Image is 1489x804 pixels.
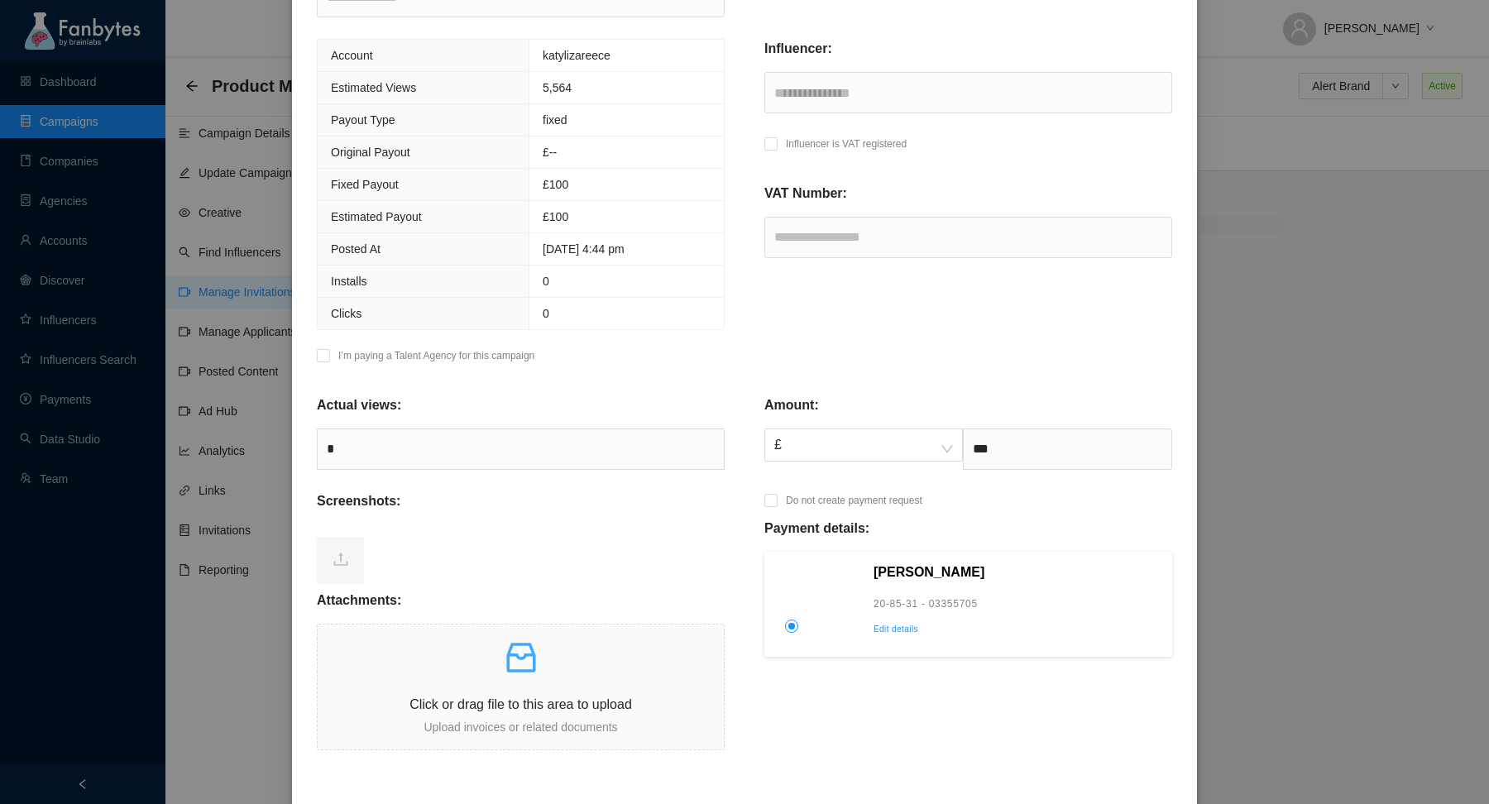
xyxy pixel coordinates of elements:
span: Installs [331,275,367,288]
span: £100 [543,210,568,223]
p: Do not create payment request [786,492,922,509]
span: inbox [501,638,541,677]
p: VAT Number: [764,184,847,203]
span: 5,564 [543,81,572,94]
span: inboxClick or drag file to this area to uploadUpload invoices or related documents [318,625,724,749]
span: 0 [543,275,549,288]
span: Original Payout [331,146,410,159]
p: 20-85-31 - 03355705 [874,596,1161,612]
span: fixed [543,113,567,127]
p: Influencer is VAT registered [786,136,907,152]
p: Click or drag file to this area to upload [318,694,724,715]
span: Payout Type [331,113,395,127]
span: £100 [543,178,568,191]
span: £ [774,429,953,461]
span: upload [333,551,349,567]
span: [DATE] 4:44 pm [543,242,625,256]
span: Estimated Payout [331,210,422,223]
p: [PERSON_NAME] [874,562,1161,582]
p: Upload invoices or related documents [318,718,724,736]
span: Fixed Payout [331,178,399,191]
span: Clicks [331,307,361,320]
p: Amount: [764,395,819,415]
span: £ -- [543,146,557,159]
p: Influencer: [764,39,832,59]
span: Estimated Views [331,81,416,94]
p: Screenshots: [317,491,400,511]
p: I’m paying a Talent Agency for this campaign [338,347,534,364]
span: katylizareece [543,49,610,62]
p: Payment details: [764,519,869,538]
p: Edit details [874,622,1161,637]
span: Posted At [331,242,381,256]
p: Actual views: [317,395,401,415]
p: Attachments: [317,591,401,610]
span: 0 [543,307,549,320]
span: Account [331,49,373,62]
